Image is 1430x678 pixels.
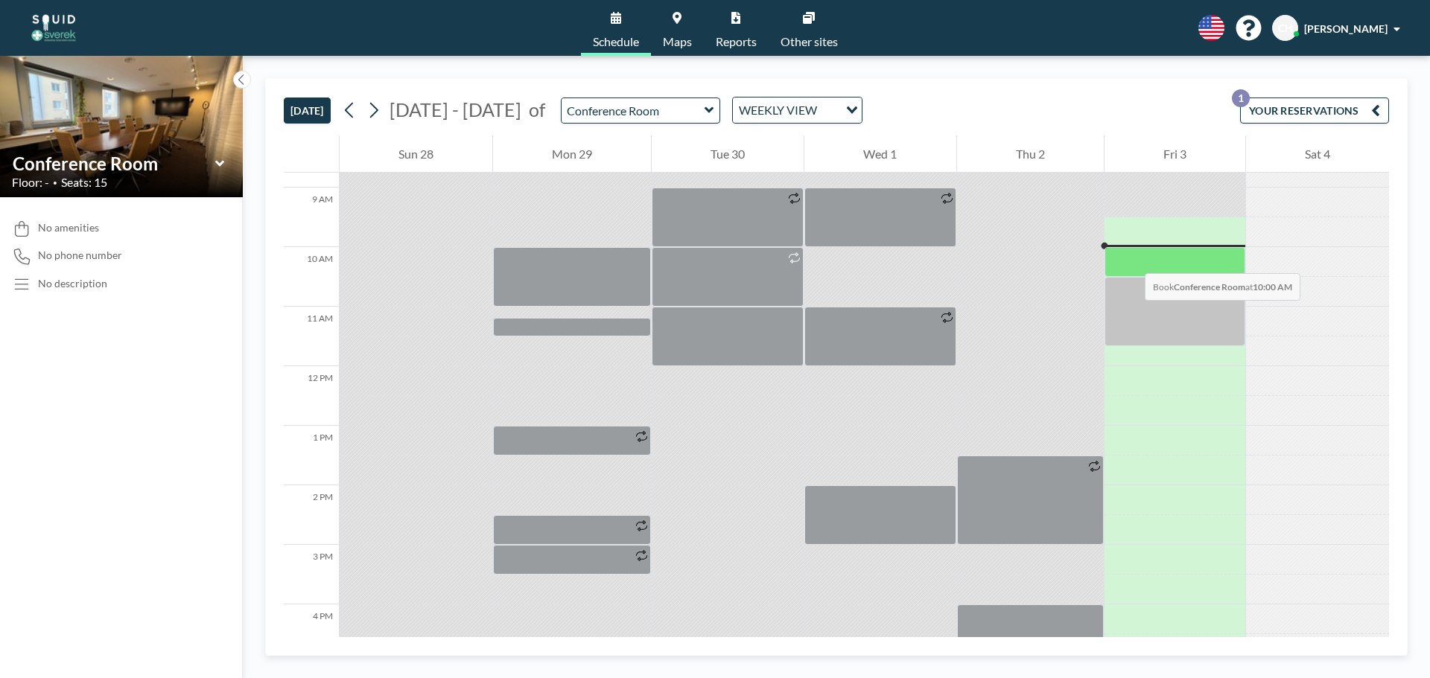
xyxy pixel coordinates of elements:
[284,604,339,664] div: 4 PM
[284,97,331,124] button: [DATE]
[781,36,838,48] span: Other sites
[1145,273,1300,301] span: Book at
[38,221,99,234] span: No amenities
[529,98,545,121] span: of
[284,426,339,485] div: 1 PM
[1278,22,1293,35] span: CH
[284,307,339,366] div: 11 AM
[562,98,705,123] input: Conference Room
[1174,281,1245,292] b: Conference Room
[652,135,804,173] div: Tue 30
[804,135,956,173] div: Wed 1
[390,98,521,121] span: [DATE] - [DATE]
[284,485,339,545] div: 2 PM
[53,178,57,188] span: •
[822,100,837,120] input: Search for option
[1232,89,1250,107] p: 1
[1253,281,1292,292] b: 10:00 AM
[61,175,107,190] span: Seats: 15
[24,13,83,43] img: organization-logo
[733,97,862,123] div: Search for option
[284,247,339,307] div: 10 AM
[284,366,339,426] div: 12 PM
[1240,97,1389,124] button: YOUR RESERVATIONS1
[1105,135,1245,173] div: Fri 3
[12,175,49,190] span: Floor: -
[340,135,492,173] div: Sun 28
[493,135,651,173] div: Mon 29
[663,36,692,48] span: Maps
[38,249,122,262] span: No phone number
[716,36,757,48] span: Reports
[1246,135,1389,173] div: Sat 4
[1304,22,1388,35] span: [PERSON_NAME]
[38,277,107,290] div: No description
[284,545,339,604] div: 3 PM
[284,188,339,247] div: 9 AM
[957,135,1104,173] div: Thu 2
[13,153,215,174] input: Conference Room
[593,36,639,48] span: Schedule
[736,100,820,120] span: WEEKLY VIEW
